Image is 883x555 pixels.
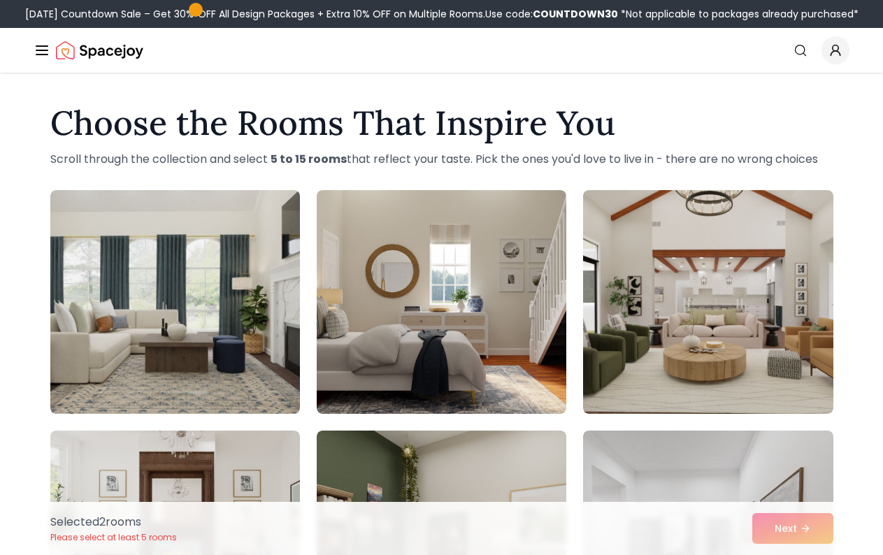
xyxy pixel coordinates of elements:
h1: Choose the Rooms That Inspire You [50,106,833,140]
strong: 5 to 15 rooms [271,151,347,167]
nav: Global [34,28,849,73]
img: Room room-1 [50,190,300,414]
p: Please select at least 5 rooms [50,532,177,543]
span: Use code: [485,7,618,21]
img: Spacejoy Logo [56,36,143,64]
div: [DATE] Countdown Sale – Get 30% OFF All Design Packages + Extra 10% OFF on Multiple Rooms. [25,7,859,21]
p: Scroll through the collection and select that reflect your taste. Pick the ones you'd love to liv... [50,151,833,168]
a: Spacejoy [56,36,143,64]
img: Room room-2 [317,190,566,414]
p: Selected 2 room s [50,514,177,531]
img: Room room-3 [583,190,833,414]
span: *Not applicable to packages already purchased* [618,7,859,21]
b: COUNTDOWN30 [533,7,618,21]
